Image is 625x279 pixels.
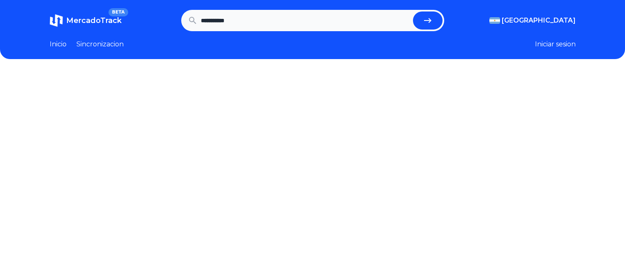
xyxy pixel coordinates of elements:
[50,14,63,27] img: MercadoTrack
[76,39,124,49] a: Sincronizacion
[489,17,500,24] img: Argentina
[66,16,122,25] span: MercadoTrack
[50,14,122,27] a: MercadoTrackBETA
[502,16,576,25] span: [GEOGRAPHIC_DATA]
[108,8,128,16] span: BETA
[489,16,576,25] button: [GEOGRAPHIC_DATA]
[50,39,67,49] a: Inicio
[535,39,576,49] button: Iniciar sesion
